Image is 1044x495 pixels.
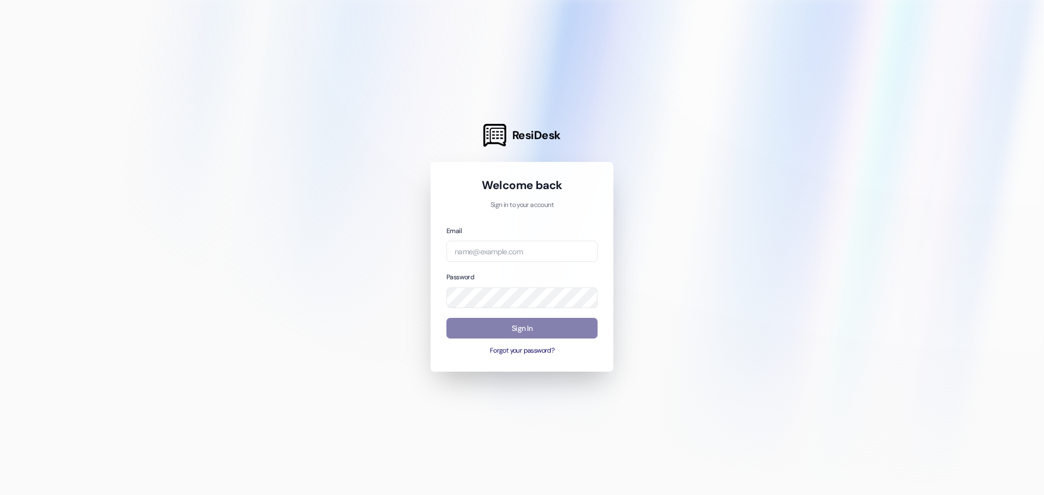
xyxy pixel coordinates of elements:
label: Email [446,227,462,235]
p: Sign in to your account [446,200,598,210]
button: Forgot your password? [446,346,598,356]
span: ResiDesk [512,128,561,143]
img: ResiDesk Logo [483,124,506,147]
label: Password [446,273,474,281]
h1: Welcome back [446,178,598,193]
input: name@example.com [446,241,598,262]
button: Sign In [446,318,598,339]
